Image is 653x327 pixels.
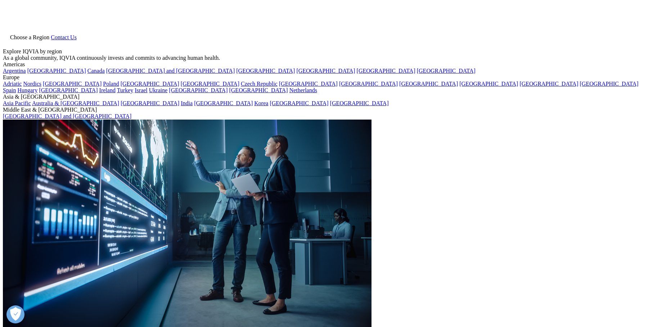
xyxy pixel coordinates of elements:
[51,34,77,40] a: Contact Us
[181,100,193,106] a: India
[149,87,168,93] a: Ukraine
[106,68,235,74] a: [GEOGRAPHIC_DATA] and [GEOGRAPHIC_DATA]
[3,120,371,327] img: 2093_analyzing-data-using-big-screen-display-and-laptop.png
[194,100,253,106] a: [GEOGRAPHIC_DATA]
[27,68,86,74] a: [GEOGRAPHIC_DATA]
[229,87,288,93] a: [GEOGRAPHIC_DATA]
[43,81,102,87] a: [GEOGRAPHIC_DATA]
[270,100,328,106] a: [GEOGRAPHIC_DATA]
[3,107,650,113] div: Middle East & [GEOGRAPHIC_DATA]
[6,305,24,323] button: Open Preferences
[3,81,22,87] a: Adriatic
[32,100,119,106] a: Australia & [GEOGRAPHIC_DATA]
[99,87,116,93] a: Ireland
[169,87,228,93] a: [GEOGRAPHIC_DATA]
[121,81,179,87] a: [GEOGRAPHIC_DATA]
[3,61,650,68] div: Americas
[3,113,131,119] a: [GEOGRAPHIC_DATA] and [GEOGRAPHIC_DATA]
[3,68,26,74] a: Argentina
[236,68,295,74] a: [GEOGRAPHIC_DATA]
[339,81,398,87] a: [GEOGRAPHIC_DATA]
[296,68,355,74] a: [GEOGRAPHIC_DATA]
[87,68,105,74] a: Canada
[3,87,16,93] a: Spain
[519,81,578,87] a: [GEOGRAPHIC_DATA]
[289,87,317,93] a: Netherlands
[3,94,650,100] div: Asia & [GEOGRAPHIC_DATA]
[17,87,37,93] a: Hungary
[3,48,650,55] div: Explore IQVIA by region
[417,68,476,74] a: [GEOGRAPHIC_DATA]
[39,87,98,93] a: [GEOGRAPHIC_DATA]
[357,68,415,74] a: [GEOGRAPHIC_DATA]
[135,87,148,93] a: Israel
[23,81,41,87] a: Nordics
[580,81,639,87] a: [GEOGRAPHIC_DATA]
[3,55,650,61] div: As a global community, IQVIA continuously invests and commits to advancing human health.
[3,74,650,81] div: Europe
[3,100,31,106] a: Asia Pacific
[459,81,518,87] a: [GEOGRAPHIC_DATA]
[279,81,338,87] a: [GEOGRAPHIC_DATA]
[330,100,389,106] a: [GEOGRAPHIC_DATA]
[181,81,239,87] a: [GEOGRAPHIC_DATA]
[117,87,134,93] a: Turkey
[10,34,49,40] span: Choose a Region
[399,81,458,87] a: [GEOGRAPHIC_DATA]
[121,100,179,106] a: [GEOGRAPHIC_DATA]
[241,81,278,87] a: Czech Republic
[103,81,119,87] a: Poland
[254,100,268,106] a: Korea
